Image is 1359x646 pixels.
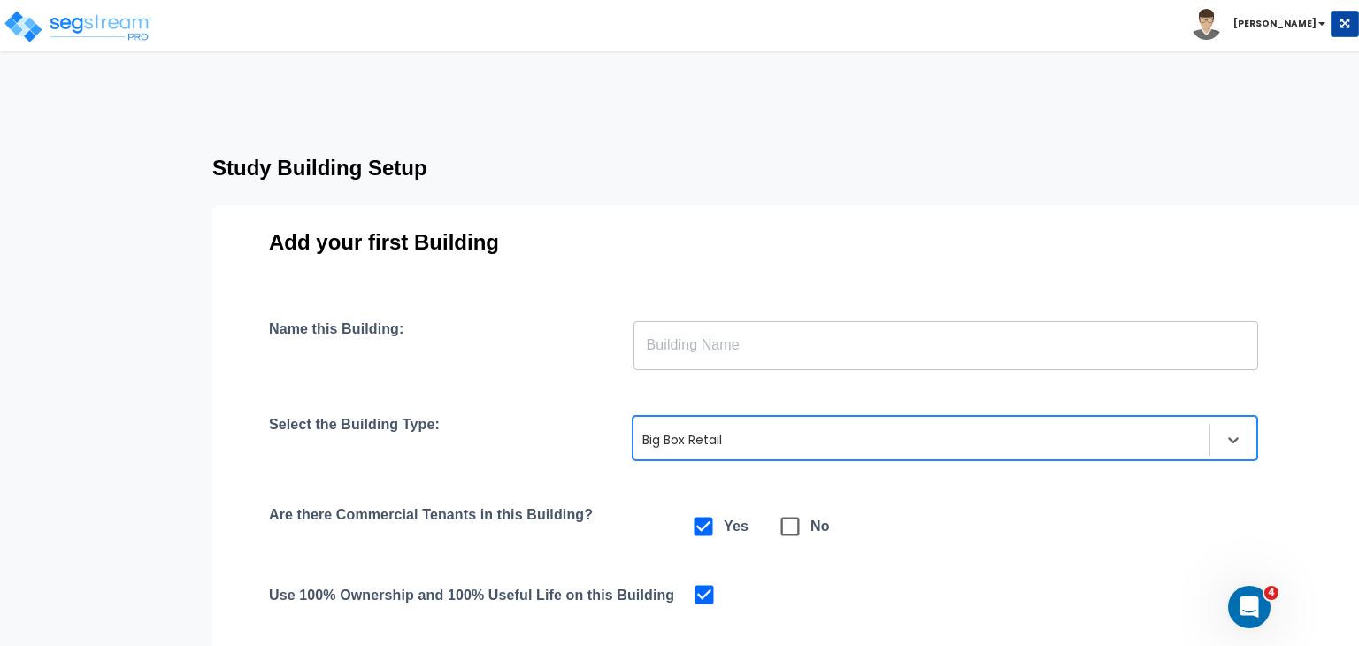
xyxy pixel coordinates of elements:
[269,582,674,607] h4: Use 100% Ownership and 100% Useful Life on this Building
[1191,9,1222,40] img: avatar.png
[810,514,830,539] h6: No
[633,320,1258,370] input: Building Name
[1233,17,1317,30] b: [PERSON_NAME]
[269,416,440,460] h4: Select the Building Type:
[724,514,749,539] h6: Yes
[269,506,616,547] h4: Are there Commercial Tenants in this Building?
[269,230,1310,255] h3: Add your first Building
[1228,586,1271,628] iframe: Intercom live chat
[1264,586,1278,600] span: 4
[3,9,153,44] img: logo_pro_r.png
[269,320,403,370] h4: Name this Building:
